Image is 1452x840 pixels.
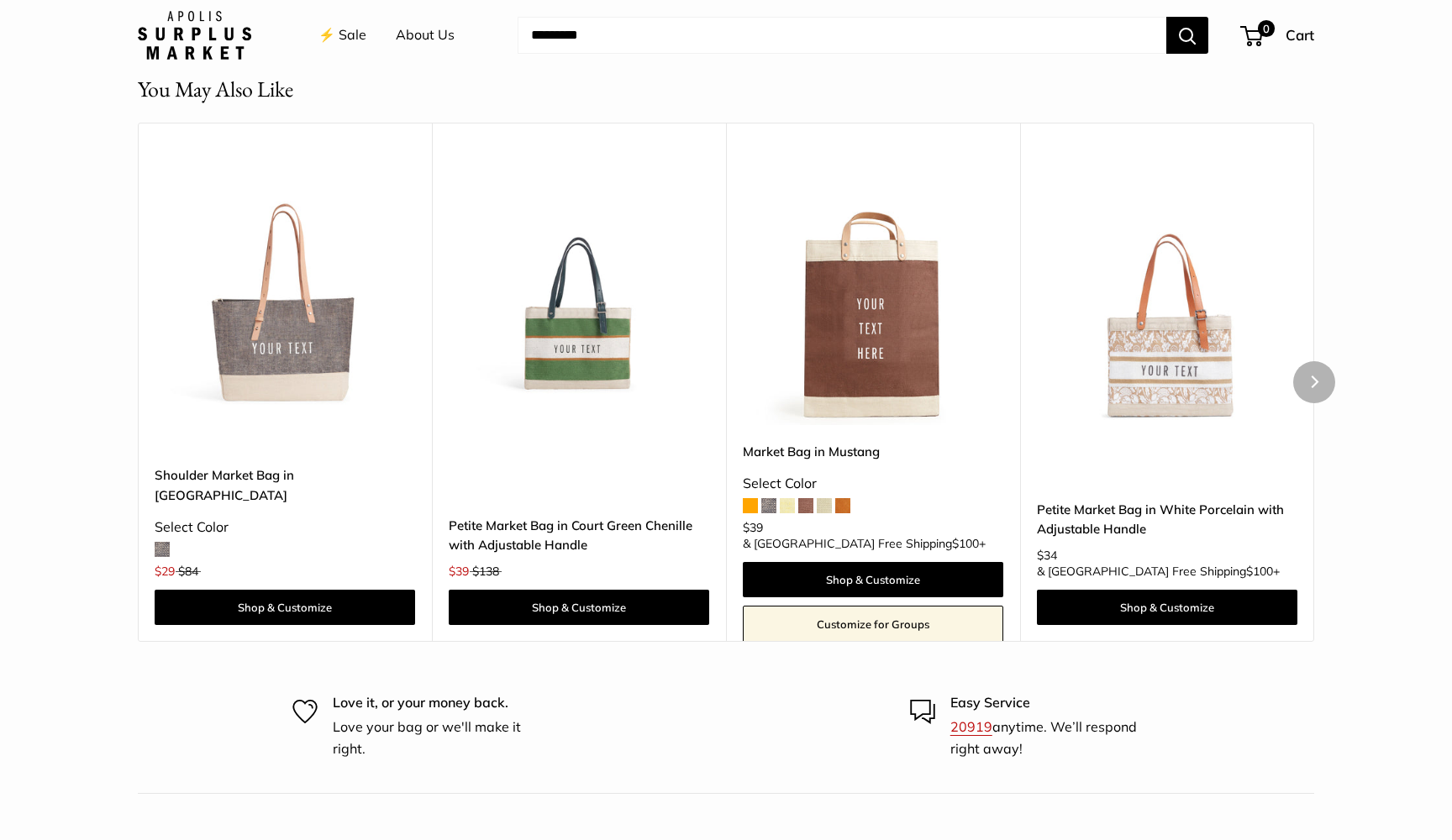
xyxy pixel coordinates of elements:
button: Next [1293,361,1335,403]
span: $100 [1246,564,1273,579]
a: description_Our very first Chenille-Jute Market bagdescription_Adjustable Handles for whatever mo... [449,165,709,425]
span: $39 [449,564,469,579]
a: Petite Market Bag in White Porcelain with Adjustable Handle [1037,500,1297,539]
span: Cart [1286,26,1314,44]
img: description_Our very first Chenille-Jute Market bag [449,165,709,425]
span: $84 [178,564,198,579]
a: 20919 [950,718,992,735]
img: Apolis: Surplus Market [138,11,251,60]
a: Shop & Customize [155,590,415,625]
span: & [GEOGRAPHIC_DATA] Free Shipping + [743,538,986,549]
span: $29 [155,564,175,579]
h2: You May Also Like [138,73,293,106]
p: Love it, or your money back. [333,692,543,714]
a: Shoulder Market Bag in [GEOGRAPHIC_DATA] [155,465,415,505]
a: Shop & Customize [449,590,709,625]
input: Search... [518,17,1166,54]
p: Easy Service [950,692,1160,714]
p: anytime. We’ll respond right away! [950,717,1160,759]
span: $100 [952,536,979,551]
a: Petite Market Bag in Court Green Chenille with Adjustable Handle [449,516,709,555]
span: $138 [472,564,499,579]
a: 0 Cart [1242,22,1314,49]
a: description_Our first Chambray Shoulder Market Bagdescription_Adjustable soft leather handle [155,165,415,425]
a: ⚡️ Sale [318,23,366,48]
span: $39 [743,520,763,535]
a: Shop & Customize [743,562,1003,597]
div: Select Color [155,515,415,540]
div: Select Color [743,471,1003,496]
a: Customize for Groups [743,606,1003,643]
a: About Us [396,23,455,48]
span: & [GEOGRAPHIC_DATA] Free Shipping + [1037,565,1280,577]
button: Search [1166,17,1208,54]
a: description_Make it yours with custom printed text.description_Transform your everyday errands in... [1037,165,1297,425]
a: Market Bag in Mustang [743,442,1003,461]
a: Shop & Customize [1037,590,1297,625]
img: description_Our first Chambray Shoulder Market Bag [155,165,415,425]
span: $34 [1037,548,1057,563]
img: description_Make it yours with custom printed text. [1037,165,1297,425]
img: Market Bag in Mustang [743,165,1003,425]
a: Market Bag in MustangMarket Bag in Mustang [743,165,1003,425]
p: Love your bag or we'll make it right. [333,717,543,759]
span: 0 [1258,20,1275,37]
